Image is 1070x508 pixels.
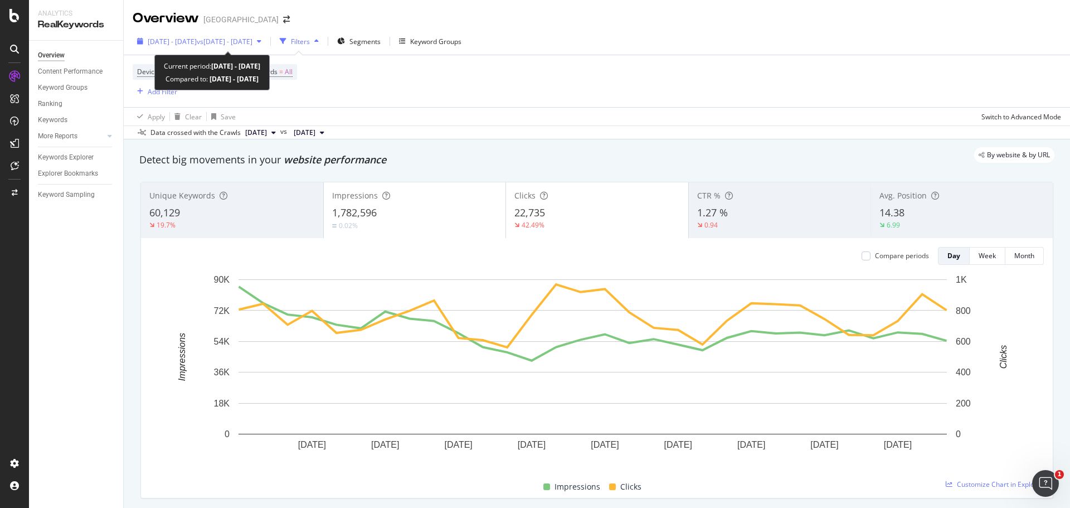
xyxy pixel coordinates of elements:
[514,206,545,219] span: 22,735
[207,108,236,125] button: Save
[879,206,904,219] span: 14.38
[737,440,765,449] text: [DATE]
[977,108,1061,125] button: Switch to Advanced Mode
[38,189,115,201] a: Keyword Sampling
[38,130,77,142] div: More Reports
[371,440,399,449] text: [DATE]
[38,114,67,126] div: Keywords
[279,67,283,76] span: =
[214,306,230,315] text: 72K
[879,190,927,201] span: Avg. Position
[197,37,252,46] span: vs [DATE] - [DATE]
[38,66,115,78] a: Content Performance
[214,367,230,377] text: 36K
[157,220,176,230] div: 19.7%
[970,247,1005,265] button: Week
[332,224,337,228] img: Equal
[697,190,721,201] span: CTR %
[133,108,165,125] button: Apply
[203,14,279,25] div: [GEOGRAPHIC_DATA]
[289,126,329,139] button: [DATE]
[148,37,197,46] span: [DATE] - [DATE]
[170,108,202,125] button: Clear
[185,112,202,122] div: Clear
[395,32,466,50] button: Keyword Groups
[38,98,62,110] div: Ranking
[133,32,266,50] button: [DATE] - [DATE]vs[DATE] - [DATE]
[177,333,187,381] text: Impressions
[241,126,280,139] button: [DATE]
[332,206,377,219] span: 1,782,596
[444,440,472,449] text: [DATE]
[956,399,971,408] text: 200
[133,9,199,28] div: Overview
[591,440,619,449] text: [DATE]
[956,429,961,439] text: 0
[38,98,115,110] a: Ranking
[339,221,358,230] div: 0.02%
[974,147,1054,163] div: legacy label
[704,220,718,230] div: 0.94
[946,480,1044,489] a: Customize Chart in Explorer
[884,440,912,449] text: [DATE]
[225,429,230,439] text: 0
[150,274,1035,467] svg: A chart.
[150,128,241,138] div: Data crossed with the Crawls
[38,114,115,126] a: Keywords
[148,87,177,96] div: Add Filter
[38,130,104,142] a: More Reports
[333,32,385,50] button: Segments
[148,112,165,122] div: Apply
[208,74,259,84] b: [DATE] - [DATE]
[999,345,1008,369] text: Clicks
[214,399,230,408] text: 18K
[291,37,310,46] div: Filters
[697,206,728,219] span: 1.27 %
[956,275,967,284] text: 1K
[1005,247,1044,265] button: Month
[957,480,1044,489] span: Customize Chart in Explorer
[285,64,293,80] span: All
[275,32,323,50] button: Filters
[956,367,971,377] text: 400
[987,152,1050,158] span: By website & by URL
[875,251,929,260] div: Compare periods
[149,190,215,201] span: Unique Keywords
[38,152,115,163] a: Keywords Explorer
[214,275,230,284] text: 90K
[245,128,267,138] span: 2025 Sep. 28th
[981,112,1061,122] div: Switch to Advanced Mode
[979,251,996,260] div: Week
[349,37,381,46] span: Segments
[332,190,378,201] span: Impressions
[38,50,115,61] a: Overview
[938,247,970,265] button: Day
[38,82,115,94] a: Keyword Groups
[294,128,315,138] span: 2024 Sep. 1st
[166,72,259,85] div: Compared to:
[410,37,461,46] div: Keyword Groups
[38,152,94,163] div: Keywords Explorer
[137,67,158,76] span: Device
[518,440,546,449] text: [DATE]
[514,190,536,201] span: Clicks
[947,251,960,260] div: Day
[298,440,326,449] text: [DATE]
[211,61,260,71] b: [DATE] - [DATE]
[620,480,641,494] span: Clicks
[283,16,290,23] div: arrow-right-arrow-left
[1014,251,1034,260] div: Month
[956,306,971,315] text: 800
[214,337,230,346] text: 54K
[555,480,600,494] span: Impressions
[956,337,971,346] text: 600
[38,82,87,94] div: Keyword Groups
[887,220,900,230] div: 6.99
[164,60,260,72] div: Current period:
[38,189,95,201] div: Keyword Sampling
[664,440,692,449] text: [DATE]
[221,112,236,122] div: Save
[1055,470,1064,479] span: 1
[38,9,114,18] div: Analytics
